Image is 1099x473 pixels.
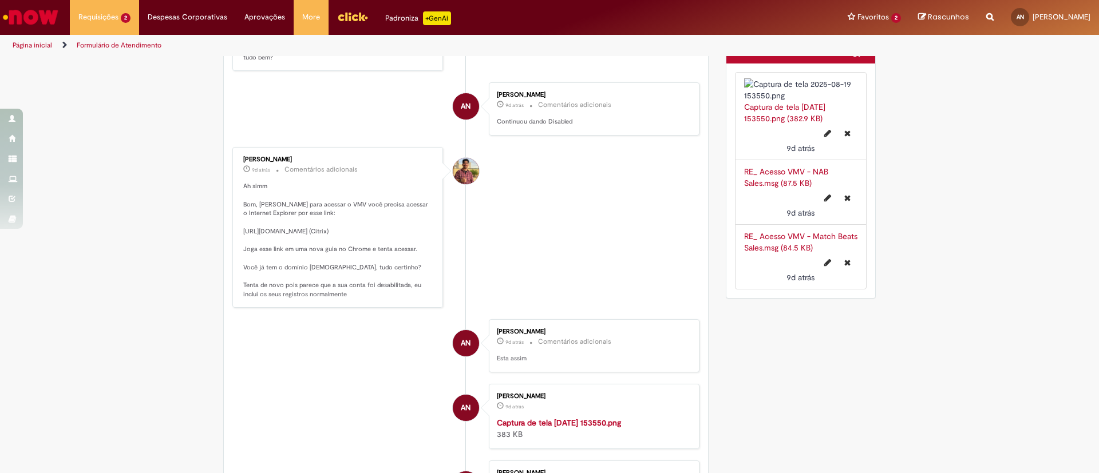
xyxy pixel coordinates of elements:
time: 19/08/2025 17:40:59 [505,102,524,109]
button: Editar nome de arquivo RE_ Acesso VMV - Match Beats Sales.msg [817,253,838,272]
span: [PERSON_NAME] [1033,12,1090,22]
div: [PERSON_NAME] [243,156,434,163]
span: AN [461,329,471,357]
span: Rascunhos [928,11,969,22]
img: click_logo_yellow_360x200.png [337,8,368,25]
h2: Anexos [735,46,764,56]
a: Página inicial [13,41,52,50]
time: 19/08/2025 14:11:28 [786,208,815,218]
span: 2 [891,13,901,23]
span: 9d atrás [505,102,524,109]
img: Captura de tela 2025-08-19 153550.png [744,78,858,101]
div: [PERSON_NAME] [497,393,687,400]
button: Editar nome de arquivo Captura de tela 2025-08-19 153550.png [817,124,838,142]
div: Padroniza [385,11,451,25]
a: Captura de tela [DATE] 153550.png (382.9 KB) [744,102,825,124]
p: +GenAi [423,11,451,25]
img: ServiceNow [1,6,60,29]
div: Allysson Belle Dalla Nora [453,395,479,421]
div: Allysson Belle Dalla Nora [453,93,479,120]
small: Comentários adicionais [538,100,611,110]
div: [PERSON_NAME] [497,92,687,98]
button: Excluir RE_ Acesso VMV - NAB Sales.msg [837,189,857,207]
span: Aprovações [244,11,285,23]
span: AN [1017,13,1024,21]
small: Comentários adicionais [538,337,611,347]
div: [PERSON_NAME] [497,328,687,335]
span: AN [461,93,471,120]
p: Ah simm Bom, [PERSON_NAME] para acessar o VMV você precisa acessar o Internet Explorer por esse l... [243,182,434,299]
div: 383 KB [497,417,687,440]
div: Vitor Jeremias Da Silva [453,158,479,184]
time: 19/08/2025 15:36:07 [505,339,524,345]
span: Despesas Corporativas [148,11,227,23]
span: 9d atrás [252,166,270,173]
span: 9d atrás [786,143,815,153]
ul: Trilhas de página [9,35,724,56]
a: Formulário de Atendimento [77,41,161,50]
span: 2 [121,13,131,23]
div: Allysson Belle Dalla Nora [453,330,479,356]
span: 9d atrás [505,339,524,345]
time: 19/08/2025 15:36:01 [505,403,524,410]
span: 9d atrás [786,272,815,283]
a: RE_ Acesso VMV - NAB Sales.msg (87.5 KB) [744,166,828,188]
time: 19/08/2025 15:36:01 [786,143,815,153]
span: More [302,11,320,23]
span: 9d atrás [505,403,524,410]
span: Favoritos [857,11,889,23]
p: Continuou dando Disabled [497,117,687,126]
span: Requisições [78,11,118,23]
time: 19/08/2025 15:57:20 [252,166,270,173]
p: Esta assim [497,354,687,363]
time: 19/08/2025 14:10:49 [786,272,815,283]
a: RE_ Acesso VMV - Match Beats Sales.msg (84.5 KB) [744,231,857,253]
button: Editar nome de arquivo RE_ Acesso VMV - NAB Sales.msg [817,189,838,207]
button: Excluir RE_ Acesso VMV - Match Beats Sales.msg [837,253,857,272]
span: AN [461,394,471,422]
a: Captura de tela [DATE] 153550.png [497,418,621,428]
button: Excluir Captura de tela 2025-08-19 153550.png [837,124,857,142]
span: 9d atrás [786,208,815,218]
small: Comentários adicionais [284,165,358,174]
a: Rascunhos [918,12,969,23]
